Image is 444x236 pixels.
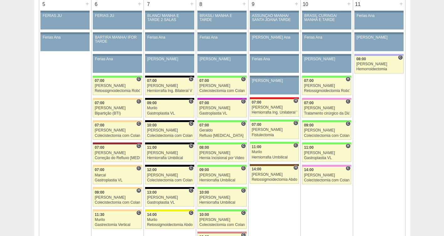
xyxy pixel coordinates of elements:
[95,212,104,217] span: 11:30
[197,98,246,100] div: Key: Maria Braido
[302,56,351,73] a: [PERSON_NAME]
[302,120,351,122] div: Key: Brasil
[304,145,314,150] span: 11:00
[147,101,157,105] span: 09:00
[95,89,140,93] div: Retossigmoidectomia Robótica
[199,156,245,160] div: Hernia Incisional por Video
[199,218,245,222] div: [PERSON_NAME]
[250,121,299,139] a: C 07:00 [PERSON_NAME] Fistulectomia
[95,14,140,18] div: FERIAS JU
[145,165,194,167] div: Key: Blanc
[346,77,350,82] span: Hospital
[197,189,246,206] a: C 10:00 [PERSON_NAME] Herniorrafia Umbilical
[147,134,192,138] div: Colecistectomia com Colangiografia VL
[252,150,297,154] div: Murilo
[199,89,245,93] div: Colecistectomia com Colangiografia VL
[304,168,314,172] span: 14:00
[145,11,194,13] div: Key: Aviso
[95,57,140,61] div: Ferias Ana
[145,56,194,73] a: [PERSON_NAME]
[252,35,297,40] div: [PERSON_NAME] Ana
[145,167,194,184] a: C 12:00 [PERSON_NAME] Colecistectomia com Colangiografia VL
[197,32,246,34] div: Key: Aviso
[200,14,244,22] div: BRASIL/ MANHÃ E TARDE
[304,123,314,127] span: 09:00
[252,178,297,182] div: Retossigmoidectomia Abdominal VL
[252,57,297,61] div: Ferias Ana
[145,122,194,140] a: C 10:00 [PERSON_NAME] Colecistectomia com Colangiografia VL
[93,209,142,211] div: Key: Bartira
[197,100,246,117] a: C 07:00 [PERSON_NAME] Gastroplastia VL
[304,14,349,22] div: BRASIL CURINGA/ MANHÃ E TARDE
[93,13,142,29] a: FERIAS JU
[356,62,402,66] div: [PERSON_NAME]
[241,99,246,104] span: Consultório
[93,32,142,34] div: Key: Aviso
[93,167,142,184] a: C 07:00 Marcal Gastroplastia VL
[250,54,299,56] div: Key: Aviso
[43,14,87,18] div: FERIAS JU
[95,178,140,182] div: Gastroplastia VL
[189,99,193,104] span: Consultório
[145,76,194,78] div: Key: Blanc
[199,111,245,115] div: Gastroplastia VL
[136,99,141,104] span: Consultório
[95,173,140,177] div: Marcal
[199,223,245,227] div: Colecistectomia com Colangiografia VL
[145,120,194,122] div: Key: Blanc
[346,166,350,171] span: Consultório
[293,143,298,148] span: Consultório
[302,122,351,140] a: C 09:00 [PERSON_NAME] Colecistectomia com Colangiografia VL
[250,76,299,78] div: Key: Aviso
[93,211,142,229] a: C 11:30 Murilo Gastrectomia Vertical
[145,209,194,211] div: Key: Santa Rita
[199,106,245,110] div: [PERSON_NAME]
[93,54,142,56] div: Key: Aviso
[147,57,192,61] div: [PERSON_NAME]
[302,142,351,144] div: Key: Brasil
[147,223,192,227] div: Retossigmoidectomia Abdominal VL
[252,79,297,83] div: [PERSON_NAME]
[304,178,349,182] div: Colecistectomia com Colangiografia VL
[145,211,194,229] a: C 14:00 Murilo Retossigmoidectomia Abdominal VL
[199,212,209,217] span: 10:00
[40,32,89,34] div: Key: Aviso
[197,78,246,95] a: C 07:00 [PERSON_NAME] Colecistectomia com Colangiografia VL
[252,145,261,149] span: 11:00
[197,120,246,122] div: Key: Brasil
[147,173,192,177] div: [PERSON_NAME]
[398,55,403,60] span: Consultório
[145,187,194,189] div: Key: Blanc
[95,84,140,88] div: [PERSON_NAME]
[197,76,246,78] div: Key: Brasil
[145,32,194,34] div: Key: Aviso
[304,57,349,61] div: [PERSON_NAME]
[147,84,192,88] div: [PERSON_NAME]
[250,56,299,73] a: Ferias Ana
[354,13,403,29] a: Ferias Ana
[145,100,194,117] a: C 09:00 Murilo Gastroplastia VL
[200,35,244,40] div: Ferias Ana
[145,189,194,206] a: C 13:00 [PERSON_NAME] Gastroplastia VL
[95,35,140,44] div: BARTIRA MANHÃ/ IFOR TARDE
[147,111,192,115] div: Gastroplastia VL
[197,34,246,51] a: Ferias Ana
[136,166,141,171] span: Consultório
[147,145,157,150] span: 11:00
[250,120,299,121] div: Key: Brasil
[252,155,297,159] div: Herniorrafia Umbilical
[304,128,349,132] div: [PERSON_NAME]
[199,178,245,182] div: Herniorrafia Umbilical
[302,78,351,95] a: H 07:00 [PERSON_NAME] Retossigmoidectomia Robótica
[93,144,142,162] a: C 07:00 [PERSON_NAME] Correção do Refluxo [MEDICAL_DATA] esofágico Robótico
[252,14,297,22] div: ASSUNÇÃO MANHÃ/ SANTA JOANA TARDE
[40,13,89,29] a: FERIAS JU
[199,134,245,138] div: Refluxo [MEDICAL_DATA] esofágico Robótico
[354,54,403,56] div: Key: Christóvão da Gama
[145,34,194,51] a: Ferias Ana
[189,121,193,126] span: Consultório
[302,98,351,100] div: Key: Albert Einstein
[241,121,246,126] span: Consultório
[304,35,349,40] div: Ferias Ana
[241,188,246,193] span: Consultório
